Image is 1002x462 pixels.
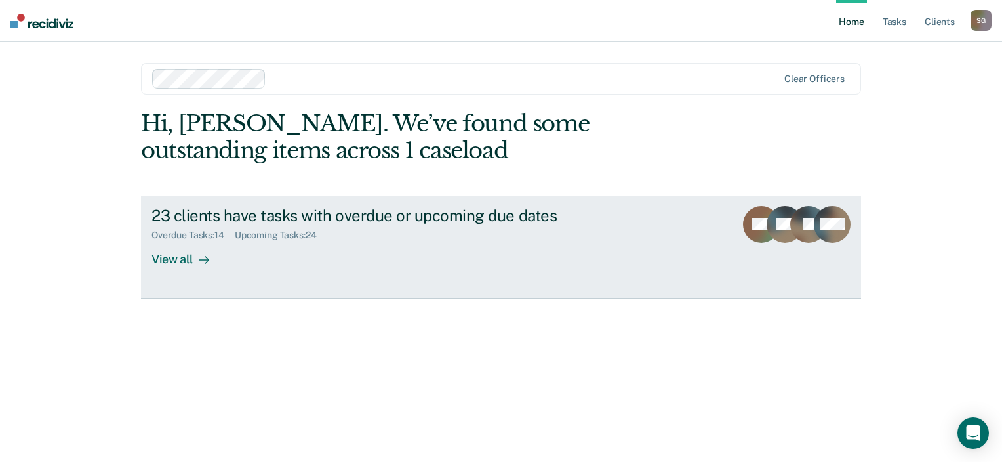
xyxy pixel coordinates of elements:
div: Open Intercom Messenger [957,417,989,449]
div: S G [971,10,992,31]
img: Recidiviz [10,14,73,28]
div: Upcoming Tasks : 24 [235,230,327,241]
div: 23 clients have tasks with overdue or upcoming due dates [151,206,612,225]
div: View all [151,241,225,266]
a: 23 clients have tasks with overdue or upcoming due datesOverdue Tasks:14Upcoming Tasks:24View all [141,196,861,299]
div: Overdue Tasks : 14 [151,230,235,241]
button: SG [971,10,992,31]
div: Clear officers [784,73,845,85]
div: Hi, [PERSON_NAME]. We’ve found some outstanding items across 1 caseload [141,110,717,164]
